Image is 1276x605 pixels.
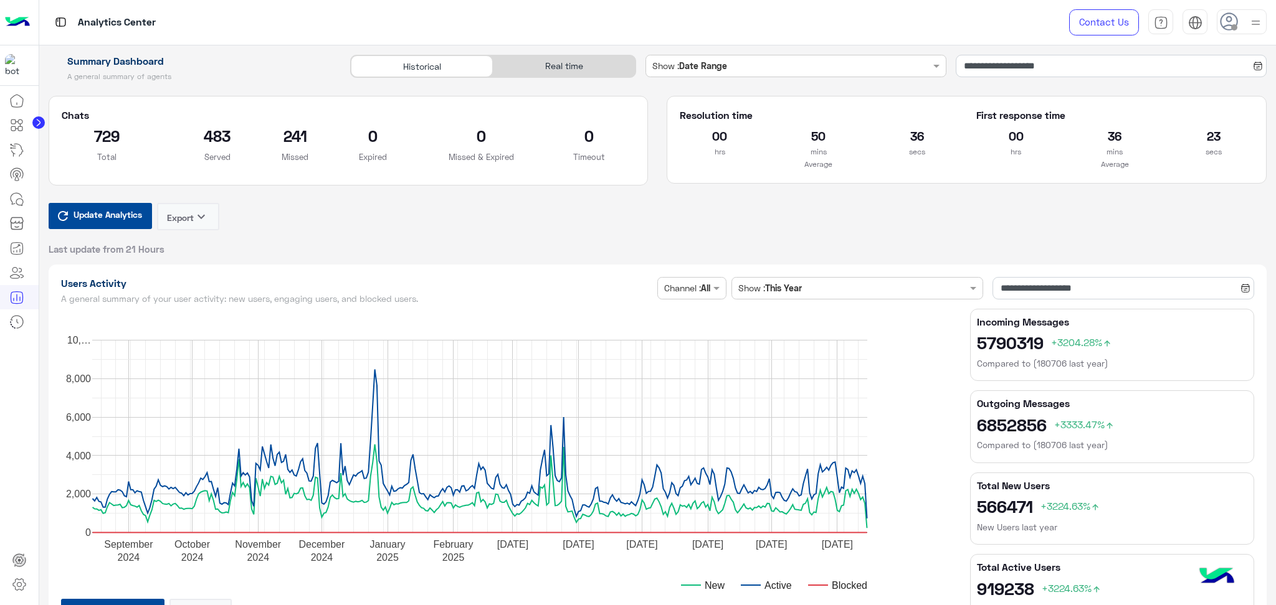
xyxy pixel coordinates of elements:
text: [DATE] [692,538,723,549]
h6: New Users last year [977,521,1247,533]
p: mins [779,146,859,158]
text: 2024 [181,551,203,562]
text: 2,000 [65,489,90,499]
h2: 36 [1075,126,1155,146]
h2: 00 [680,126,759,146]
button: Update Analytics [49,203,152,229]
a: tab [1148,9,1173,35]
div: Historical [351,55,493,77]
text: [DATE] [563,538,594,549]
p: Total [62,151,153,163]
h1: Users Activity [61,277,653,289]
p: Served [171,151,263,163]
h2: 00 [976,126,1056,146]
div: Real time [493,55,635,77]
h2: 241 [282,126,308,146]
text: Active [764,579,792,590]
h2: 483 [171,126,263,146]
p: secs [877,146,957,158]
i: keyboard_arrow_down [194,209,209,224]
h5: Incoming Messages [977,316,1247,328]
span: +3204.28% [1051,336,1112,348]
text: 6,000 [65,411,90,422]
h2: 0 [543,126,635,146]
text: 10,… [67,335,90,345]
img: 1403182699927242 [5,54,27,77]
p: hrs [680,146,759,158]
span: +3224.63% [1042,582,1102,594]
p: Analytics Center [78,14,156,31]
img: hulul-logo.png [1195,555,1239,599]
text: 2024 [117,551,140,562]
text: New [705,579,725,590]
span: +3224.63% [1040,500,1100,512]
text: October [174,538,211,549]
h1: Summary Dashboard [49,55,336,67]
h5: First response time [976,109,1254,121]
span: +3333.47% [1054,418,1115,430]
h2: 0 [327,126,419,146]
h5: Resolution time [680,109,957,121]
text: November [235,538,281,549]
img: tab [1188,16,1202,30]
text: [DATE] [626,538,657,549]
p: Average [680,158,957,171]
text: 2025 [376,551,399,562]
text: January [369,538,405,549]
text: 4,000 [65,450,90,461]
h5: Chats [62,109,636,121]
img: tab [53,14,69,30]
text: 2024 [310,551,333,562]
p: Missed & Expired [437,151,525,163]
text: [DATE] [821,538,852,549]
h5: A general summary of your user activity: new users, engaging users, and blocked users. [61,294,653,304]
text: December [298,538,345,549]
h6: Compared to (180706 last year) [977,357,1247,370]
p: Missed [282,151,308,163]
h2: 50 [779,126,859,146]
h2: 5790319 [977,332,1247,352]
text: [DATE] [756,538,787,549]
p: mins [1075,146,1155,158]
text: 2024 [247,551,269,562]
h2: 919238 [977,578,1247,598]
p: Average [976,158,1254,171]
h5: Total New Users [977,479,1247,492]
text: 8,000 [65,373,90,383]
text: 0 [85,527,91,538]
h5: Outgoing Messages [977,397,1247,410]
h2: 729 [62,126,153,146]
img: profile [1248,15,1264,30]
h5: Total Active Users [977,561,1247,573]
text: Blocked [832,579,867,590]
img: Logo [5,9,30,35]
h2: 23 [1174,126,1254,146]
p: Expired [327,151,419,163]
h5: A general summary of agents [49,72,336,82]
span: Last update from 21 Hours [49,243,164,255]
p: Timeout [543,151,635,163]
h2: 6852856 [977,415,1247,434]
h6: Compared to (180706 last year) [977,439,1247,451]
p: secs [1174,146,1254,158]
text: September [104,538,153,549]
text: February [433,538,473,549]
img: tab [1154,16,1168,30]
h2: 0 [437,126,525,146]
p: hrs [976,146,1056,158]
a: Contact Us [1069,9,1139,35]
text: 2025 [442,551,464,562]
h2: 566471 [977,496,1247,516]
span: Update Analytics [70,206,145,223]
h2: 36 [877,126,957,146]
text: [DATE] [497,538,528,549]
button: Exportkeyboard_arrow_down [157,203,219,230]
